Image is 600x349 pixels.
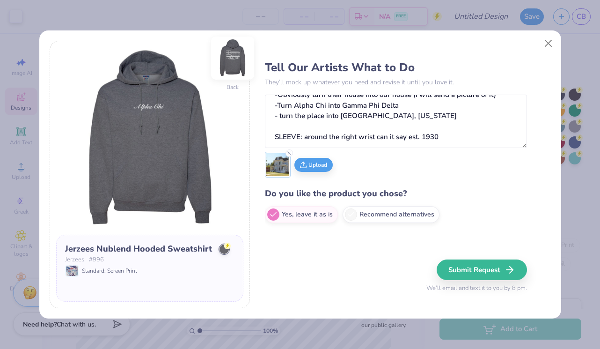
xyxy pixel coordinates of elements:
[265,95,527,148] textarea: FRONT: - Turn Alpha Chi into Gamma Phi Delta but in Greek letters - Put the greek letter on the f...
[265,206,338,223] label: Yes, leave it as is
[539,34,557,52] button: Close
[343,206,439,223] label: Recommend alternatives
[227,83,239,91] div: Back
[265,77,527,87] p: They’ll mock up whatever you need and revise it until you love it.
[65,243,212,255] div: Jerzees Nublend Hooded Sweatshirt
[89,255,104,265] span: # 996
[265,60,527,74] h3: Tell Our Artists What to Do
[294,158,333,172] button: Upload
[66,266,78,276] img: Standard: Screen Print
[56,47,243,235] img: Front
[65,255,84,265] span: Jerzees
[82,267,137,275] span: Standard: Screen Print
[437,260,527,280] button: Submit Request
[426,284,527,293] span: We’ll email and text it to you by 8 pm.
[265,187,527,200] h4: Do you like the product you chose?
